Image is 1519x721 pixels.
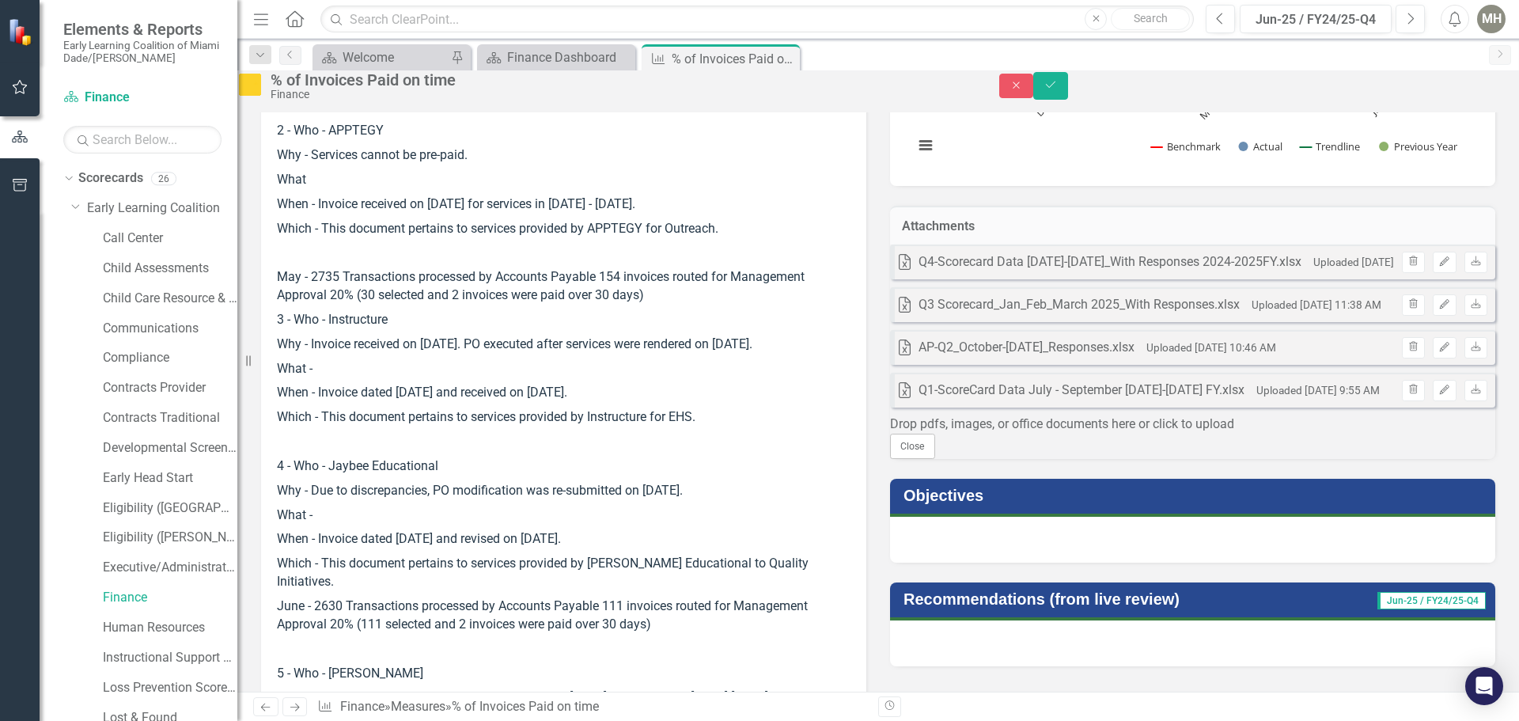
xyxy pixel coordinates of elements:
div: Q4-Scorecard Data [DATE]-[DATE]_With Responses 2024-2025FY.xlsx [919,253,1301,271]
a: Child Assessments [103,260,237,278]
div: Q1-ScoreCard Data July - September [DATE]-[DATE] FY.xlsx [919,381,1244,400]
p: Which - This document pertains to services provided by APPTEGY for Outreach. [277,217,850,241]
p: 3 - Who - Instructure [277,308,850,332]
input: Search ClearPoint... [320,6,1194,33]
div: » » [317,698,866,716]
small: Early Learning Coalition of Miami Dade/[PERSON_NAME] [63,39,222,65]
a: Finance Dashboard [481,47,631,67]
div: % of Invoices Paid on time [672,49,796,69]
a: Loss Prevention Scorecard [103,679,237,697]
a: Eligibility ([GEOGRAPHIC_DATA]) [103,499,237,518]
a: Finance [340,699,384,714]
p: Which - This document pertains to services provided by [PERSON_NAME] Educational to Quality Initi... [277,552,850,594]
p: May - 2735 Transactions processed by Accounts Payable 154 invoices routed for Management Approval... [277,265,850,308]
h3: Objectives [903,487,1487,504]
button: Show Benchmark [1151,139,1221,154]
div: Finance [271,89,968,101]
small: Uploaded [DATE] 11:38 AM [1252,298,1381,311]
button: Search [1111,8,1190,30]
p: 2 - Who - APPTEGY [277,119,850,143]
button: MH [1477,5,1506,33]
div: Open Intercom Messenger [1465,667,1503,705]
div: AP-Q2_October-[DATE]_Responses.xlsx [919,339,1135,357]
small: Uploaded [DATE] 9:55 AM [1256,384,1380,397]
div: % of Invoices Paid on time [271,71,968,89]
a: Instructional Support Services [103,649,237,667]
button: Show Previous Year [1379,139,1459,154]
a: Child Care Resource & Referral (CCR&R) [103,290,237,308]
button: Show Trendline [1299,139,1361,154]
a: Contracts Provider [103,379,237,397]
img: Caution [237,72,263,97]
div: Drop pdfs, images, or office documents here or click to upload [890,416,1495,434]
a: Early Learning Coalition [87,199,237,218]
p: Why - Due to discrepancies, PO modification was re-submitted on [DATE]. [277,479,850,503]
a: Finance [63,89,222,107]
p: 5 - Who - [PERSON_NAME] [277,662,850,686]
a: Measures [391,699,445,714]
h3: Recommendations (from live review) [903,590,1321,608]
p: What - [277,357,850,381]
p: What [277,168,850,192]
img: ClearPoint Strategy [8,17,36,45]
p: Which - This document pertains to services provided by Instructure for EHS. [277,405,850,430]
a: Eligibility ([PERSON_NAME]) [103,529,237,547]
small: Uploaded [DATE] 10:46 AM [1146,341,1276,354]
h3: Attachments [902,219,1483,233]
a: Scorecards [78,169,143,188]
a: Finance [103,589,237,607]
a: Early Head Start [103,469,237,488]
input: Search Below... [63,126,222,154]
a: Human Resources [103,619,237,637]
div: Welcome [343,47,447,67]
button: Jun-25 / FY24/25-Q4 [1240,5,1392,33]
span: Elements & Reports [63,20,222,39]
span: Search [1134,12,1168,25]
p: 4 - Who - Jaybee Educational [277,454,850,479]
a: Developmental Screening Compliance [103,439,237,457]
p: When - Invoice dated [DATE] and revised on [DATE]. [277,527,850,552]
p: Why - Services cannot be pre-paid. [277,143,850,168]
div: 26 [151,172,176,185]
div: Q3 Scorecard_Jan_Feb_March 2025_With Responses.xlsx [919,296,1240,314]
p: June - 2630 Transactions processed by Accounts Payable 111 invoices routed for Management Approva... [277,594,850,637]
p: Why - Invoice received on [DATE]. PO executed after services were rendered on [DATE]. [277,332,850,357]
button: Show Actual [1238,139,1282,154]
p: What - [277,503,850,528]
button: View chart menu, Chart [915,135,937,157]
a: Compliance [103,349,237,367]
span: Jun-25 / FY24/25-Q4 [1377,592,1486,609]
a: Call Center [103,230,237,248]
a: Communications [103,320,237,338]
a: Welcome [316,47,447,67]
div: % of Invoices Paid on time [452,699,599,714]
button: Close [890,434,935,459]
div: Finance Dashboard [507,47,631,67]
p: When - Invoice received on [DATE] for services in [DATE] - [DATE]. [277,192,850,217]
a: Executive/Administrative [103,559,237,577]
div: Jun-25 / FY24/25-Q4 [1245,10,1386,29]
a: Contracts Traditional [103,409,237,427]
small: Uploaded [DATE] 3:27 PM [1313,256,1437,268]
p: When - Invoice dated [DATE] and received on [DATE]. [277,381,850,405]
